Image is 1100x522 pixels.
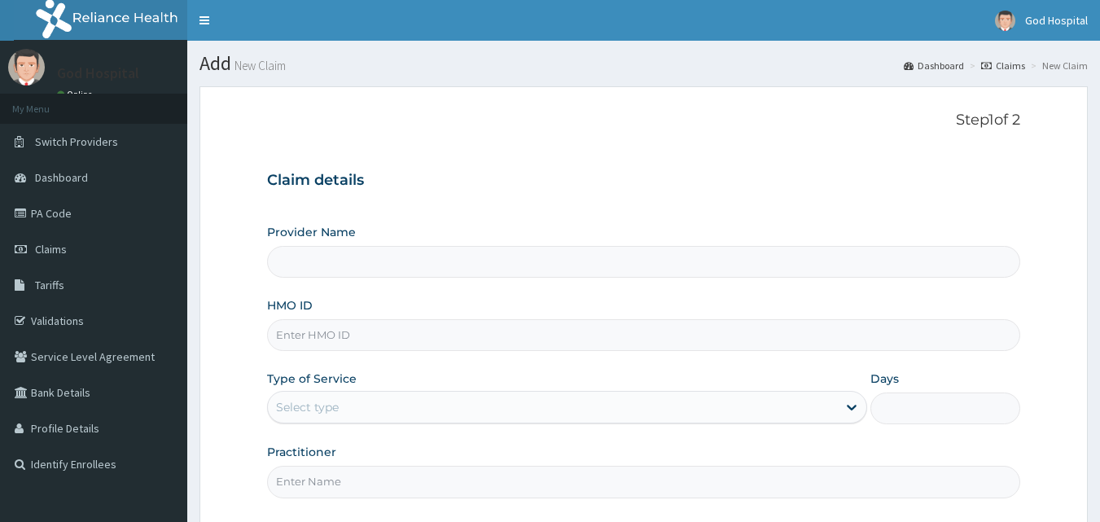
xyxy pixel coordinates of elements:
[57,66,139,81] p: God Hospital
[276,399,339,415] div: Select type
[981,59,1025,72] a: Claims
[904,59,964,72] a: Dashboard
[267,371,357,387] label: Type of Service
[267,224,356,240] label: Provider Name
[35,170,88,185] span: Dashboard
[267,172,1021,190] h3: Claim details
[1027,59,1088,72] li: New Claim
[199,53,1088,74] h1: Add
[870,371,899,387] label: Days
[267,112,1021,129] p: Step 1 of 2
[35,242,67,257] span: Claims
[1025,13,1088,28] span: God Hospital
[995,11,1015,31] img: User Image
[35,134,118,149] span: Switch Providers
[267,444,336,460] label: Practitioner
[267,319,1021,351] input: Enter HMO ID
[267,297,313,314] label: HMO ID
[8,49,45,86] img: User Image
[57,89,96,100] a: Online
[35,278,64,292] span: Tariffs
[231,59,286,72] small: New Claim
[267,466,1021,498] input: Enter Name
